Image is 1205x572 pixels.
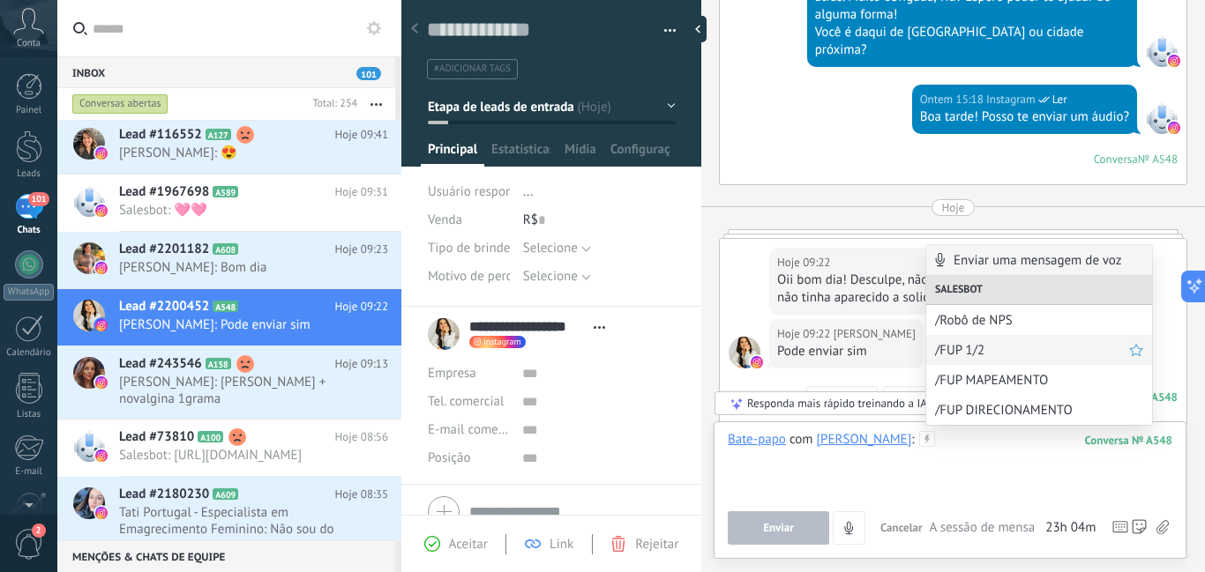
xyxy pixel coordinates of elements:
[1045,519,1096,537] span: 23h 04m
[926,275,1152,305] div: Salesbot
[4,168,55,180] div: Leads
[206,358,231,369] span: A158
[95,262,108,274] img: instagram.svg
[206,129,231,140] span: A127
[356,67,381,80] span: 101
[926,245,1152,275] div: Enviar uma mensagem de voz
[935,402,1143,419] span: /FUP DIRECIONAMENTO
[1085,433,1172,448] div: 548
[57,346,401,419] a: Lead #243546 A158 Hoje 09:13 [PERSON_NAME]: [PERSON_NAME] + novalgina 1grama
[119,241,209,258] span: Lead #2201182
[95,449,108,462] img: instagram.svg
[1137,390,1178,405] div: № A548
[1168,55,1180,67] img: instagram.svg
[880,520,923,535] span: Cancelar
[873,511,930,545] button: Cancelar
[17,38,41,49] span: Conta
[523,263,591,291] button: Selecione
[635,536,678,553] span: Rejeitar
[935,312,1143,329] span: /Robô de NPS
[119,428,194,446] span: Lead #73810
[57,56,395,88] div: Inbox
[305,95,357,113] div: Total: 254
[335,126,388,144] span: Hoje 09:41
[57,117,401,174] a: Lead #116552 A127 Hoje 09:41 [PERSON_NAME]: 😍
[428,183,542,200] span: Usuário responsável
[434,63,511,75] span: #adicionar tags
[428,241,510,255] span: Tipo de brinde
[119,298,209,316] span: Lead #2200452
[428,206,510,234] div: Venda
[428,451,470,464] span: Posição
[930,519,1096,537] div: A sessão de mensagens termina em
[777,271,1091,307] div: Oii bom dia! Desculpe, não havia visto suas mensagens, não tinha aparecido a solicitação
[119,183,209,201] span: Lead #1967698
[119,126,202,144] span: Lead #116552
[95,147,108,160] img: instagram.svg
[483,338,521,346] span: instagram
[119,202,355,219] span: Salesbot: 🩷🩷
[335,428,388,446] span: Hoje 08:56
[32,524,46,538] span: 2
[119,447,355,464] span: Salesbot: [URL][DOMAIN_NAME]
[119,145,355,161] span: [PERSON_NAME]: 😍
[428,141,477,167] span: Principal
[119,374,355,407] span: [PERSON_NAME]: [PERSON_NAME] + novalgina 1grama
[834,325,916,343] span: Isabella Marcondes
[920,91,986,108] div: Ontem 15:18
[817,431,912,447] div: Isabella Marcondes
[4,105,55,116] div: Painel
[335,298,388,316] span: Hoje 09:22
[777,325,834,343] div: Hoje 09:22
[523,240,578,256] span: Selecione
[790,431,813,449] span: com
[57,540,395,572] div: Menções & Chats de equipe
[95,376,108,389] img: instagram.svg
[428,270,520,283] span: Motivo de perda
[119,316,355,333] span: [PERSON_NAME]: Pode enviar sim
[942,199,965,216] div: Hoje
[930,519,1042,537] span: A sessão de mensagens termina em:
[689,16,707,42] div: ocultar
[119,486,209,503] span: Lead #2180230
[747,396,1014,411] div: Responda mais rápido treinando a IA assistente com sua fonte de dados
[428,263,510,291] div: Motivo de perda
[335,355,388,373] span: Hoje 09:13
[1168,122,1180,134] img: instagram.svg
[213,488,238,500] span: A609
[1138,152,1178,167] div: № A548
[119,355,202,373] span: Lead #243546
[1052,91,1067,108] span: Ler
[1094,152,1138,167] div: Conversa
[728,511,829,545] button: Enviar
[57,420,401,476] a: Lead #73810 A100 Hoje 08:56 Salesbot: [URL][DOMAIN_NAME]
[777,343,916,360] div: Pode enviar sim
[935,372,1143,389] span: /FUP MAPEAMENTO
[986,91,1036,108] span: Instagram
[428,212,462,228] span: Venda
[95,507,108,519] img: instagram.svg
[777,254,834,271] div: Hoje 09:22
[1146,35,1178,67] span: Instagram
[213,301,238,312] span: A548
[4,284,54,301] div: WhatsApp
[213,243,238,255] span: A608
[57,477,401,549] a: Lead #2180230 A609 Hoje 08:35 Tati Portugal - Especialista em Emagrecimento Feminino: Não sou do ...
[890,389,969,405] div: Fechar conversa
[428,178,510,206] div: Usuário responsável
[198,431,223,442] span: A100
[95,204,108,217] img: instagram.svg
[935,342,1129,359] span: /FUP 1/2
[911,431,914,449] span: :
[449,536,488,553] span: Aceitar
[491,141,550,167] span: Estatísticas
[119,259,355,276] span: [PERSON_NAME]: Bom dia
[428,360,509,388] div: Empresa
[763,522,794,534] span: Enviar
[428,234,510,263] div: Tipo de brinde
[4,225,55,236] div: Chats
[751,356,763,368] img: instagram.svg
[335,241,388,258] span: Hoje 09:23
[523,206,676,234] div: R$
[428,393,504,410] span: Tel. comercial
